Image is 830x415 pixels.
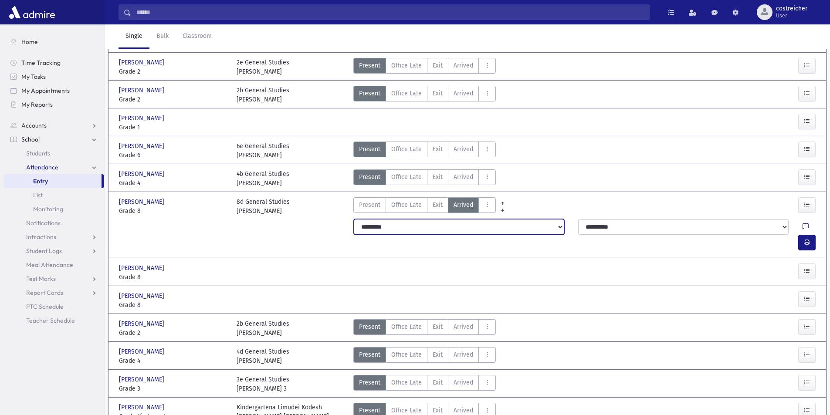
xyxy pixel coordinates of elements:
span: Present [359,406,380,415]
span: Office Late [391,145,422,154]
a: Student Logs [3,244,104,258]
a: My Tasks [3,70,104,84]
span: My Tasks [21,73,46,81]
span: [PERSON_NAME] [119,197,166,206]
span: Infractions [26,233,56,241]
span: Exit [433,61,443,70]
div: AttTypes [353,375,496,393]
span: Office Late [391,61,422,70]
a: My Appointments [3,84,104,98]
span: costreicher [776,5,807,12]
span: Office Late [391,322,422,331]
span: Exit [433,378,443,387]
a: Test Marks [3,272,104,286]
span: [PERSON_NAME] [119,114,166,123]
div: AttTypes [353,142,496,160]
span: Office Late [391,89,422,98]
span: [PERSON_NAME] [119,86,166,95]
a: Notifications [3,216,104,230]
span: [PERSON_NAME] [119,319,166,328]
span: [PERSON_NAME] [119,403,166,412]
span: Time Tracking [21,59,61,67]
span: Arrived [454,145,473,154]
a: Attendance [3,160,104,174]
a: Infractions [3,230,104,244]
span: Arrived [454,350,473,359]
span: Arrived [454,89,473,98]
input: Search [131,4,650,20]
div: 4d General Studies [PERSON_NAME] [237,347,289,365]
a: School [3,132,104,146]
a: Accounts [3,118,104,132]
span: Grade 2 [119,95,228,104]
div: 3e General Studies [PERSON_NAME] 3 [237,375,289,393]
span: User [776,12,807,19]
a: Single [119,24,149,49]
span: List [33,191,43,199]
div: AttTypes [353,169,496,188]
div: AttTypes [353,58,496,76]
div: 2b General Studies [PERSON_NAME] [237,319,289,337]
span: My Reports [21,101,53,108]
span: Office Late [391,378,422,387]
a: Teacher Schedule [3,314,104,327]
span: Grade 3 [119,384,228,393]
span: [PERSON_NAME] [119,291,166,300]
a: Home [3,35,104,49]
a: Classroom [176,24,219,49]
span: [PERSON_NAME] [119,263,166,273]
span: Exit [433,89,443,98]
span: PTC Schedule [26,303,64,310]
a: Entry [3,174,102,188]
div: 6e General Studies [PERSON_NAME] [237,142,289,160]
span: Arrived [454,322,473,331]
span: Grade 8 [119,206,228,216]
div: AttTypes [353,197,496,216]
span: Office Late [391,172,422,182]
span: Present [359,322,380,331]
a: Report Cards [3,286,104,300]
span: Present [359,350,380,359]
span: Accounts [21,121,47,129]
span: [PERSON_NAME] [119,58,166,67]
span: School [21,135,40,143]
a: Students [3,146,104,160]
a: My Reports [3,98,104,111]
span: Grade 8 [119,273,228,282]
span: Report Cards [26,289,63,297]
span: Present [359,378,380,387]
span: Test Marks [26,275,56,283]
span: Exit [433,172,443,182]
span: Exit [433,350,443,359]
span: Exit [433,322,443,331]
span: Teacher Schedule [26,317,75,324]
span: Present [359,61,380,70]
a: List [3,188,104,202]
div: 2b General Studies [PERSON_NAME] [237,86,289,104]
span: [PERSON_NAME] [119,169,166,179]
span: Meal Attendance [26,261,73,269]
a: PTC Schedule [3,300,104,314]
span: Present [359,145,380,154]
span: Present [359,200,380,209]
div: 4b General Studies [PERSON_NAME] [237,169,289,188]
a: Bulk [149,24,176,49]
div: AttTypes [353,86,496,104]
span: Notifications [26,219,61,227]
span: Arrived [454,61,473,70]
span: [PERSON_NAME] [119,142,166,151]
span: Home [21,38,38,46]
span: Grade 4 [119,356,228,365]
span: Office Late [391,350,422,359]
span: Present [359,89,380,98]
a: Meal Attendance [3,258,104,272]
span: Arrived [454,172,473,182]
span: My Appointments [21,87,70,94]
div: AttTypes [353,347,496,365]
a: Time Tracking [3,56,104,70]
span: Monitoring [33,205,63,213]
span: Arrived [454,200,473,209]
span: Present [359,172,380,182]
span: Students [26,149,50,157]
span: Office Late [391,406,422,415]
